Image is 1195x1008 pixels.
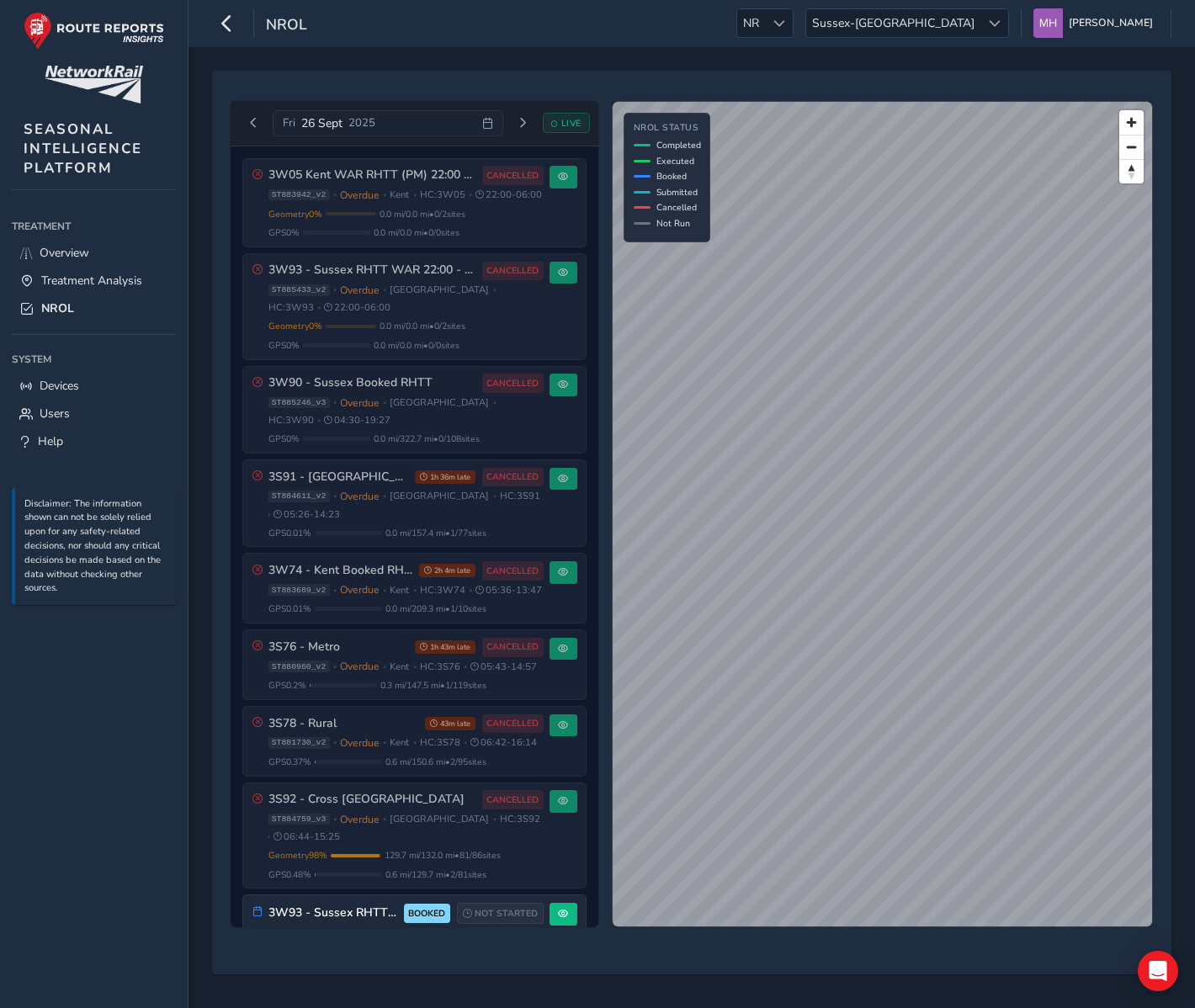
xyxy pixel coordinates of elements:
span: GPS 0 % [268,339,300,352]
span: 26 Sept [301,115,343,131]
div: System [12,347,176,372]
h4: NROL Status [634,123,701,134]
span: GPS 0 % [268,226,300,239]
span: • [383,814,386,824]
button: Zoom out [1119,135,1144,159]
span: HC: 3W74 [420,584,465,597]
span: • [383,738,386,747]
span: Executed [656,155,694,167]
h3: 3S78 - Rural [268,717,419,731]
span: 129.7 mi / 132.0 mi • 81 / 86 sites [385,849,501,862]
span: • [493,814,497,824]
span: Help [38,433,63,449]
span: 06:42 - 16:14 [470,736,537,749]
span: Overdue [340,736,380,750]
span: HC: 3S91 [500,490,540,502]
span: NR [737,9,765,37]
span: Overdue [340,583,380,597]
span: Users [40,406,70,422]
span: [GEOGRAPHIC_DATA] [390,813,489,825]
span: • [464,738,467,747]
span: Treatment Analysis [41,273,142,289]
span: • [383,491,386,501]
span: 2h 4m late [419,564,475,577]
span: 43m late [425,717,475,730]
button: Zoom in [1119,110,1144,135]
span: 22:00 - 06:00 [475,188,542,201]
span: • [493,285,497,294]
span: GPS 0.01 % [268,527,311,539]
span: [GEOGRAPHIC_DATA] [390,490,489,502]
h3: 3W93 - Sussex RHTT WAR 22:00 - 06:00 [268,263,476,278]
span: HC: 3S78 [420,736,460,749]
span: 0.6 mi / 150.6 mi • 2 / 95 sites [385,756,486,768]
span: HC: 3W05 [420,188,465,201]
span: • [333,586,337,595]
span: Kent [390,661,409,673]
span: • [383,586,386,595]
span: CANCELLED [486,565,539,578]
span: • [333,814,337,824]
span: GPS 0.48 % [268,868,311,881]
span: 0.0 mi / 209.3 mi • 1 / 10 sites [385,602,486,615]
img: rr logo [24,12,164,50]
h3: 3S76 - Metro [268,640,409,655]
span: Fri [283,115,295,130]
span: Geometry 0 % [268,208,322,220]
span: Not Run [656,217,690,230]
button: Next day [509,113,537,134]
div: Treatment [12,214,176,239]
img: diamond-layout [1033,8,1063,38]
span: • [267,832,270,841]
a: Users [12,400,176,427]
span: • [493,491,497,501]
span: HC: 3S92 [500,813,540,825]
span: ST883942_v2 [268,189,330,201]
span: 22:00 - 06:00 [324,301,390,314]
span: • [413,586,417,595]
p: Disclaimer: The information shown can not be solely relied upon for any safety-related decisions,... [24,497,167,597]
span: Overdue [340,284,380,297]
span: • [383,662,386,671]
span: • [383,190,386,199]
span: • [413,738,417,747]
span: CANCELLED [486,264,539,278]
span: GPS 0 % [268,432,300,445]
span: GPS 0.37 % [268,756,311,768]
span: SEASONAL INTELLIGENCE PLATFORM [24,119,142,178]
span: • [383,285,386,294]
span: • [383,398,386,407]
span: ST883689_v2 [268,584,330,596]
span: Overdue [340,396,380,410]
span: Overdue [340,813,380,826]
span: CANCELLED [486,793,539,807]
span: • [469,190,472,199]
span: NROL [41,300,74,316]
span: ST885433_v2 [268,284,330,296]
span: Completed [656,139,701,151]
span: Overview [40,245,89,261]
span: [PERSON_NAME] [1069,8,1153,38]
span: [GEOGRAPHIC_DATA] [390,284,489,296]
span: • [317,416,321,425]
h3: 3W93 - Sussex RHTT WAR 22:00 - 06:00 [268,906,398,920]
span: Overdue [340,490,380,503]
span: ST885246_v3 [268,397,330,409]
span: LIVE [561,117,582,130]
span: 0.0 mi / 0.0 mi • 0 / 2 sites [380,208,465,220]
span: HC: 3S76 [420,661,460,673]
span: • [333,662,337,671]
a: Overview [12,239,176,267]
span: Submitted [656,186,698,199]
span: 06:44 - 15:25 [274,830,340,843]
span: BOOKED [408,907,445,920]
span: CANCELLED [486,640,539,654]
span: Kent [390,188,409,201]
a: NROL [12,294,176,322]
span: [GEOGRAPHIC_DATA] [426,927,525,940]
span: • [317,303,321,312]
h3: 3S92 - Cross [GEOGRAPHIC_DATA] [268,793,476,807]
h3: 3S91 - [GEOGRAPHIC_DATA] [268,470,409,485]
button: Reset bearing to north [1119,159,1144,183]
span: 04:30 - 19:27 [324,414,390,427]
